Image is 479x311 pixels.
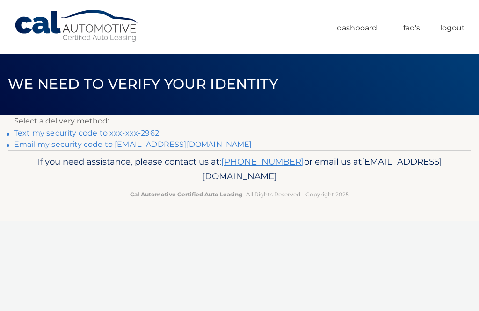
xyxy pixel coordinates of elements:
[14,115,465,128] p: Select a delivery method:
[130,191,242,198] strong: Cal Automotive Certified Auto Leasing
[14,129,159,137] a: Text my security code to xxx-xxx-2962
[337,20,377,36] a: Dashboard
[440,20,465,36] a: Logout
[403,20,420,36] a: FAQ's
[221,156,304,167] a: [PHONE_NUMBER]
[22,154,457,184] p: If you need assistance, please contact us at: or email us at
[22,189,457,199] p: - All Rights Reserved - Copyright 2025
[8,75,278,93] span: We need to verify your identity
[14,9,140,43] a: Cal Automotive
[14,140,252,149] a: Email my security code to [EMAIL_ADDRESS][DOMAIN_NAME]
